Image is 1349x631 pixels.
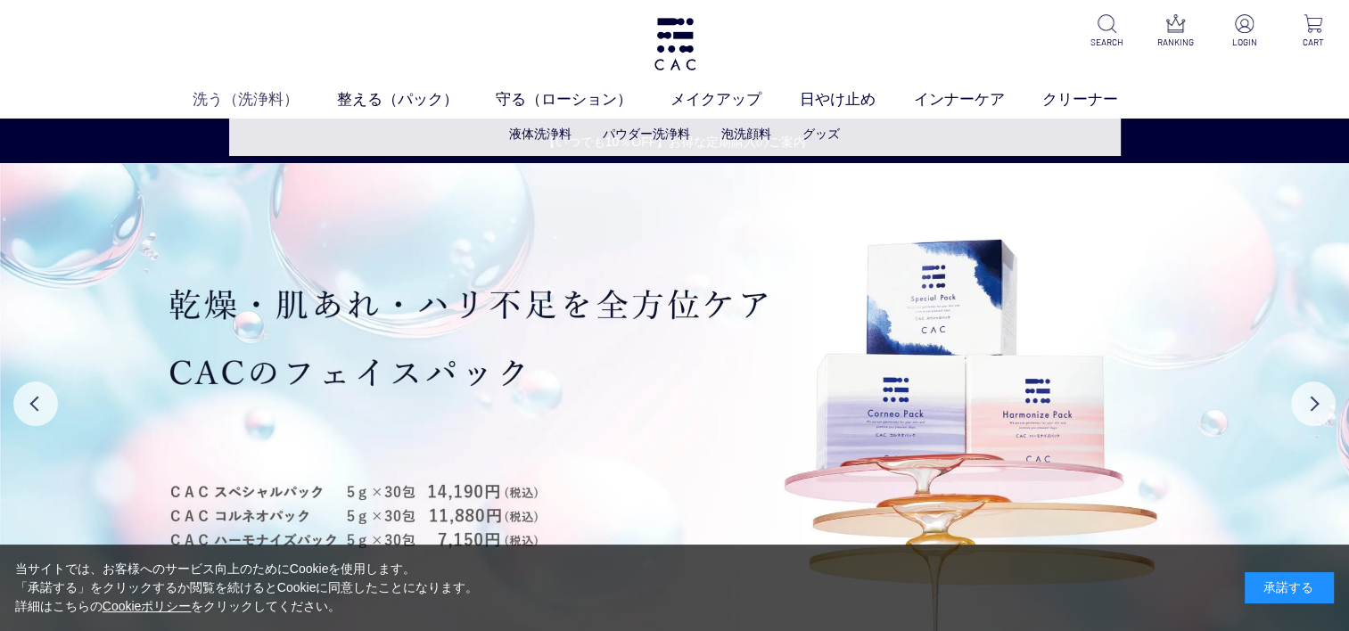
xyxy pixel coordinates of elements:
[509,127,572,141] a: 液体洗浄料
[603,127,690,141] a: パウダー洗浄料
[496,88,670,111] a: 守る（ローション）
[1042,88,1156,111] a: クリーナー
[15,560,479,616] div: 当サイトでは、お客様へのサービス向上のためにCookieを使用します。 「承諾する」をクリックするか閲覧を続けるとCookieに同意したことになります。 詳細はこちらの をクリックしてください。
[1291,381,1336,426] button: Next
[652,18,698,70] img: logo
[1245,572,1334,603] div: 承諾する
[13,381,58,426] button: Previous
[1291,36,1335,49] p: CART
[1291,14,1335,49] a: CART
[193,88,337,111] a: 洗う（洗浄料）
[914,88,1043,111] a: インナーケア
[103,599,192,613] a: Cookieポリシー
[670,88,800,111] a: メイクアップ
[1085,14,1129,49] a: SEARCH
[1,133,1348,152] a: 【いつでも10％OFF】お得な定期購入のご案内
[800,88,914,111] a: 日やけ止め
[1222,14,1266,49] a: LOGIN
[721,127,771,141] a: 泡洗顔料
[1154,36,1197,49] p: RANKING
[1222,36,1266,49] p: LOGIN
[1154,14,1197,49] a: RANKING
[802,127,840,141] a: グッズ
[1085,36,1129,49] p: SEARCH
[337,88,497,111] a: 整える（パック）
